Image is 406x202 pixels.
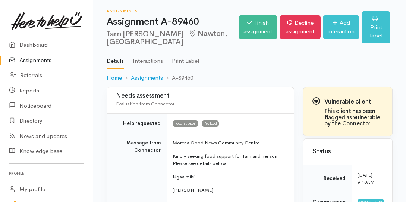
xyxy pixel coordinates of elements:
[324,98,383,105] h3: Vulnerable client
[202,120,219,126] span: Pet food
[173,173,285,181] p: Ngaa mihi
[9,168,84,178] h6: Profile
[107,29,227,46] span: Nawton, [GEOGRAPHIC_DATA]
[107,48,124,70] a: Details
[173,140,259,146] span: Morena Good News Community Centre
[358,172,375,186] time: [DATE] 9:10AM
[133,48,163,69] a: Interactions
[107,69,393,87] nav: breadcrumb
[173,120,198,126] span: Food support
[323,15,359,39] a: Add interaction
[312,148,383,155] h3: Status
[107,9,239,13] h6: Assignments
[324,108,383,127] h4: This client has been flagged as vulnerable by the Connector
[107,30,239,46] h2: Tarn [PERSON_NAME]
[362,11,390,43] a: Print label
[172,48,199,69] a: Print Label
[116,101,174,107] span: Evaluation from Connector
[116,92,285,100] h3: Needs assessment
[239,15,277,39] a: Finish assignment
[107,74,122,82] a: Home
[303,165,352,192] td: Received
[173,186,285,194] p: [PERSON_NAME]
[107,16,239,27] h1: Assignment A-89460
[280,15,321,39] a: Decline assignment
[173,153,280,167] span: Kindly seeking food support for Tarn and her son. Please see details below.
[131,74,163,82] a: Assignments
[163,74,193,82] li: A-89460
[107,113,167,133] td: Help requested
